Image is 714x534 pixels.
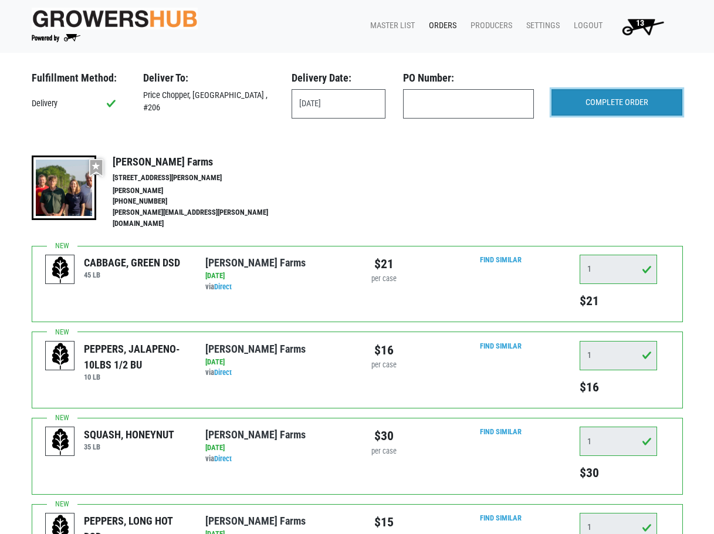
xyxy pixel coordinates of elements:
h3: Fulfillment Method: [32,72,126,85]
a: Producers [461,15,517,37]
a: [PERSON_NAME] Farms [205,428,306,441]
a: Logout [564,15,607,37]
a: Orders [419,15,461,37]
span: 13 [636,18,644,28]
img: Powered by Big Wheelbarrow [32,34,80,42]
div: $15 [366,513,402,532]
img: original-fc7597fdc6adbb9d0e2ae620e786d1a2.jpg [32,8,198,29]
a: Find Similar [480,513,522,522]
div: via [205,282,348,293]
h3: PO Number: [403,72,534,85]
a: Direct [214,368,232,377]
h4: [PERSON_NAME] Farms [113,156,293,168]
h3: Delivery Date: [292,72,385,85]
img: Cart [617,15,669,38]
h5: $30 [580,465,657,481]
a: Master List [361,15,419,37]
h5: $16 [580,380,657,395]
img: thumbnail-8a08f3346781c529aa742b86dead986c.jpg [32,156,96,220]
a: Settings [517,15,564,37]
div: [DATE] [205,357,348,368]
div: PEPPERS, JALAPENO- 10LBS 1/2 BU [84,341,188,373]
a: Find Similar [480,342,522,350]
img: placeholder-variety-43d6402dacf2d531de610a020419775a.svg [46,427,75,457]
h6: 45 LB [84,271,180,279]
div: via [205,454,348,465]
input: Select Date [292,89,385,119]
div: CABBAGE, GREEN DSD [84,255,180,271]
div: $16 [366,341,402,360]
a: Find Similar [480,427,522,436]
input: Qty [580,341,657,370]
div: per case [366,446,402,457]
div: via [205,367,348,378]
a: [PERSON_NAME] Farms [205,256,306,269]
a: 13 [607,15,674,38]
div: Price Chopper, [GEOGRAPHIC_DATA] , #206 [134,89,283,114]
input: Qty [580,427,657,456]
li: [STREET_ADDRESS][PERSON_NAME] [113,173,293,184]
li: [PHONE_NUMBER] [113,196,293,207]
a: Find Similar [480,255,522,264]
h6: 10 LB [84,373,188,381]
li: [PERSON_NAME][EMAIL_ADDRESS][PERSON_NAME][DOMAIN_NAME] [113,207,293,229]
a: Direct [214,282,232,291]
input: COMPLETE ORDER [551,89,682,116]
div: per case [366,360,402,371]
h6: 35 LB [84,442,174,451]
div: [DATE] [205,271,348,282]
div: [DATE] [205,442,348,454]
a: [PERSON_NAME] Farms [205,343,306,355]
div: per case [366,273,402,285]
div: SQUASH, HONEYNUT [84,427,174,442]
a: [PERSON_NAME] Farms [205,515,306,527]
h3: Deliver To: [143,72,274,85]
a: Direct [214,454,232,463]
input: Qty [580,255,657,284]
h5: $21 [580,293,657,309]
li: [PERSON_NAME] [113,185,293,197]
div: $30 [366,427,402,445]
img: placeholder-variety-43d6402dacf2d531de610a020419775a.svg [46,255,75,285]
div: $21 [366,255,402,273]
img: placeholder-variety-43d6402dacf2d531de610a020419775a.svg [46,342,75,371]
